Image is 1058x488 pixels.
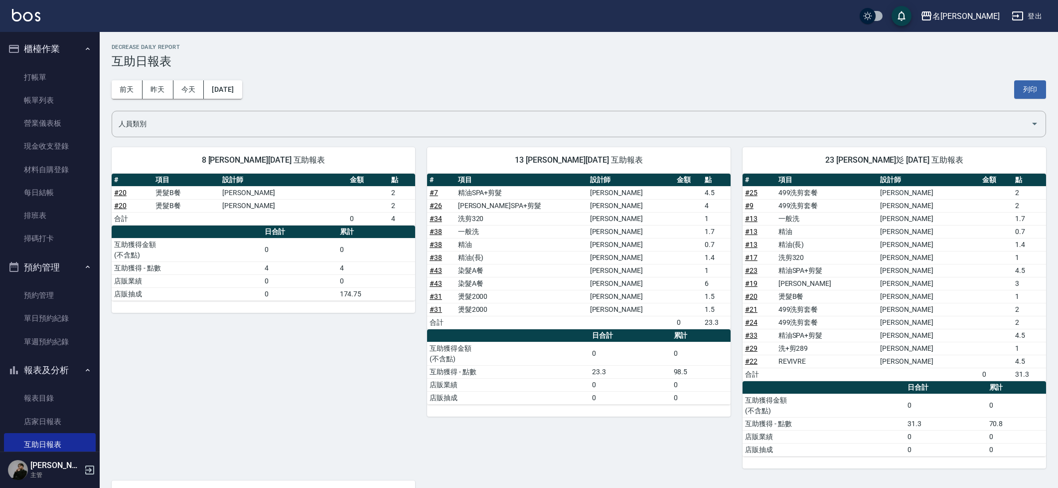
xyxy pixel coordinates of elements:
[455,303,588,316] td: 燙髮2000
[262,226,337,239] th: 日合計
[588,199,674,212] td: [PERSON_NAME]
[671,365,731,378] td: 98.5
[112,174,415,226] table: a dense table
[878,186,980,199] td: [PERSON_NAME]
[590,365,671,378] td: 23.3
[588,264,674,277] td: [PERSON_NAME]
[4,387,96,410] a: 報表目錄
[702,277,731,290] td: 6
[430,215,442,223] a: #34
[455,225,588,238] td: 一般洗
[588,303,674,316] td: [PERSON_NAME]
[745,344,757,352] a: #29
[4,307,96,330] a: 單日預約紀錄
[745,331,757,339] a: #33
[671,391,731,404] td: 0
[1013,368,1046,381] td: 31.3
[702,199,731,212] td: 4
[389,199,415,212] td: 2
[588,186,674,199] td: [PERSON_NAME]
[776,251,878,264] td: 洗剪320
[427,174,731,329] table: a dense table
[932,10,1000,22] div: 名[PERSON_NAME]
[743,174,776,187] th: #
[112,226,415,301] table: a dense table
[590,342,671,365] td: 0
[745,357,757,365] a: #22
[776,290,878,303] td: 燙髮B餐
[702,225,731,238] td: 1.7
[878,225,980,238] td: [PERSON_NAME]
[430,305,442,313] a: #31
[745,241,757,248] a: #13
[220,174,347,187] th: 設計師
[1014,80,1046,99] button: 列印
[671,378,731,391] td: 0
[143,80,173,99] button: 昨天
[389,186,415,199] td: 2
[337,287,415,300] td: 174.75
[916,6,1004,26] button: 名[PERSON_NAME]
[112,212,153,225] td: 合計
[702,264,731,277] td: 1
[389,174,415,187] th: 點
[776,264,878,277] td: 精油SPA+剪髮
[4,112,96,135] a: 營業儀表板
[1008,7,1046,25] button: 登出
[892,6,911,26] button: save
[220,199,347,212] td: [PERSON_NAME]
[4,158,96,181] a: 材料自購登錄
[455,251,588,264] td: 精油(長)
[455,212,588,225] td: 洗剪320
[905,430,986,443] td: 0
[1013,238,1046,251] td: 1.4
[1013,174,1046,187] th: 點
[430,189,438,197] a: #7
[878,238,980,251] td: [PERSON_NAME]
[4,181,96,204] a: 每日結帳
[1013,329,1046,342] td: 4.5
[588,290,674,303] td: [PERSON_NAME]
[1013,251,1046,264] td: 1
[114,189,127,197] a: #20
[878,316,980,329] td: [PERSON_NAME]
[987,394,1046,417] td: 0
[1013,342,1046,355] td: 1
[1013,264,1046,277] td: 4.5
[745,305,757,313] a: #21
[430,266,442,274] a: #43
[905,394,986,417] td: 0
[776,199,878,212] td: 499洗剪套餐
[590,378,671,391] td: 0
[262,238,337,261] td: 0
[112,274,262,287] td: 店販業績
[745,253,757,261] a: #17
[776,316,878,329] td: 499洗剪套餐
[455,290,588,303] td: 燙髮2000
[878,342,980,355] td: [PERSON_NAME]
[430,279,442,287] a: #43
[220,186,347,199] td: [PERSON_NAME]
[337,274,415,287] td: 0
[427,342,590,365] td: 互助獲得金額 (不含點)
[905,381,986,394] th: 日合計
[776,303,878,316] td: 499洗剪套餐
[427,329,731,405] table: a dense table
[430,292,442,300] a: #31
[153,174,220,187] th: 項目
[743,368,776,381] td: 合計
[124,155,403,165] span: 8 [PERSON_NAME][DATE] 互助報表
[427,365,590,378] td: 互助獲得 - 點數
[112,238,262,261] td: 互助獲得金額 (不含點)
[776,329,878,342] td: 精油SPA+剪髮
[347,212,389,225] td: 0
[112,287,262,300] td: 店販抽成
[743,381,1046,457] table: a dense table
[776,277,878,290] td: [PERSON_NAME]
[262,274,337,287] td: 0
[745,215,757,223] a: #13
[674,316,703,329] td: 0
[987,430,1046,443] td: 0
[427,316,455,329] td: 合計
[878,264,980,277] td: [PERSON_NAME]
